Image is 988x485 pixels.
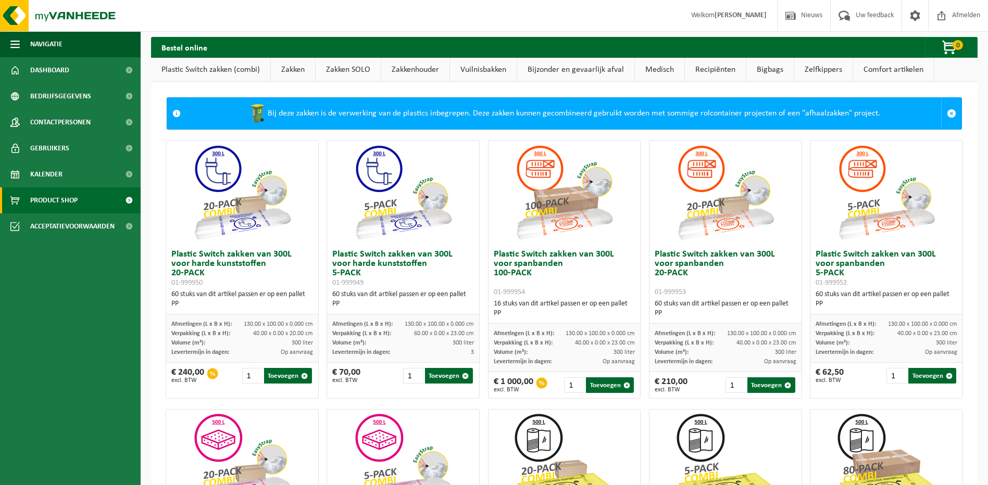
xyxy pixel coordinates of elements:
[332,349,390,355] span: Levertermijn in dagen:
[586,377,634,393] button: Toevoegen
[908,368,956,384] button: Toevoegen
[381,58,449,82] a: Zakkenhouder
[655,387,687,393] span: excl. BTW
[715,11,767,19] strong: [PERSON_NAME]
[171,377,204,384] span: excl. BTW
[30,135,69,161] span: Gebruikers
[351,141,455,245] img: 01-999949
[171,299,313,309] div: PP
[726,377,746,393] input: 1
[517,58,634,82] a: Bijzonder en gevaarlijk afval
[494,387,533,393] span: excl. BTW
[775,349,796,355] span: 300 liter
[450,58,517,82] a: Vuilnisbakken
[30,83,91,109] span: Bedrijfsgegevens
[332,368,360,384] div: € 70,00
[736,340,796,346] span: 40.00 x 0.00 x 23.00 cm
[494,377,533,393] div: € 1 000,00
[292,340,313,346] span: 300 liter
[471,349,474,355] span: 3
[242,368,263,384] input: 1
[673,141,778,245] img: 01-999953
[747,377,795,393] button: Toevoegen
[171,340,205,346] span: Volume (m³):
[655,288,686,296] span: 01-999953
[453,340,474,346] span: 300 liter
[30,187,78,213] span: Product Shop
[332,290,474,309] div: 60 stuks van dit artikel passen er op een pallet
[332,330,391,337] span: Verpakking (L x B x H):
[816,377,844,384] span: excl. BTW
[30,57,69,83] span: Dashboard
[897,330,957,337] span: 40.00 x 0.00 x 23.00 cm
[253,330,313,337] span: 40.00 x 0.00 x 20.00 cm
[816,250,957,287] h3: Plastic Switch zakken van 300L voor spanbanden 5-PACK
[30,161,62,187] span: Kalender
[332,321,393,327] span: Afmetingen (L x B x H):
[816,349,873,355] span: Levertermijn in dagen:
[655,250,796,297] h3: Plastic Switch zakken van 300L voor spanbanden 20-PACK
[151,58,270,82] a: Plastic Switch zakken (combi)
[332,340,366,346] span: Volume (m³):
[247,103,268,124] img: WB-0240-HPE-GN-50.png
[924,37,977,58] button: 0
[186,98,941,129] div: Bij deze zakken is de verwerking van de plastics inbegrepen. Deze zakken kunnen gecombineerd gebr...
[936,340,957,346] span: 300 liter
[655,349,689,355] span: Volume (m³):
[655,340,714,346] span: Verpakking (L x B x H):
[888,321,957,327] span: 130.00 x 100.00 x 0.000 cm
[794,58,853,82] a: Zelfkippers
[816,299,957,309] div: PP
[655,377,687,393] div: € 210,00
[953,40,963,50] span: 0
[494,309,635,318] div: PP
[853,58,934,82] a: Comfort artikelen
[332,279,364,287] span: 01-999949
[655,309,796,318] div: PP
[575,340,635,346] span: 40.00 x 0.00 x 23.00 cm
[941,98,961,129] a: Sluit melding
[816,279,847,287] span: 01-999952
[332,377,360,384] span: excl. BTW
[816,368,844,384] div: € 62,50
[816,290,957,309] div: 60 stuks van dit artikel passen er op een pallet
[171,368,204,384] div: € 240,00
[316,58,381,82] a: Zakken SOLO
[816,330,874,337] span: Verpakking (L x B x H):
[655,359,712,365] span: Levertermijn in dagen:
[685,58,746,82] a: Recipiënten
[171,290,313,309] div: 60 stuks van dit artikel passen er op een pallet
[764,359,796,365] span: Op aanvraag
[816,321,876,327] span: Afmetingen (L x B x H):
[30,213,115,239] span: Acceptatievoorwaarden
[171,321,232,327] span: Afmetingen (L x B x H):
[405,321,474,327] span: 130.00 x 100.00 x 0.000 cm
[30,109,91,135] span: Contactpersonen
[403,368,424,384] input: 1
[332,299,474,309] div: PP
[281,349,313,355] span: Op aanvraag
[816,340,849,346] span: Volume (m³):
[494,340,553,346] span: Verpakking (L x B x H):
[171,279,203,287] span: 01-999950
[151,37,218,57] h2: Bestel online
[834,141,939,245] img: 01-999952
[566,330,635,337] span: 130.00 x 100.00 x 0.000 cm
[171,250,313,287] h3: Plastic Switch zakken van 300L voor harde kunststoffen 20-PACK
[190,141,294,245] img: 01-999950
[494,250,635,297] h3: Plastic Switch zakken van 300L voor spanbanden 100-PACK
[655,330,715,337] span: Afmetingen (L x B x H):
[655,299,796,318] div: 60 stuks van dit artikel passen er op een pallet
[925,349,957,355] span: Op aanvraag
[171,330,230,337] span: Verpakking (L x B x H):
[727,330,796,337] span: 130.00 x 100.00 x 0.000 cm
[332,250,474,287] h3: Plastic Switch zakken van 300L voor harde kunststoffen 5-PACK
[244,321,313,327] span: 130.00 x 100.00 x 0.000 cm
[886,368,907,384] input: 1
[494,299,635,318] div: 16 stuks van dit artikel passen er op een pallet
[746,58,794,82] a: Bigbags
[494,359,552,365] span: Levertermijn in dagen:
[425,368,473,384] button: Toevoegen
[635,58,684,82] a: Medisch
[171,349,229,355] span: Levertermijn in dagen:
